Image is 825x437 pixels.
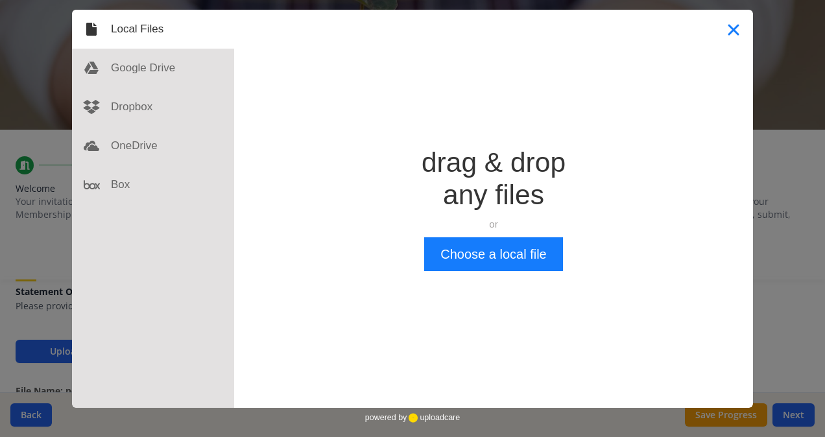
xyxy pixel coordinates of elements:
[72,126,234,165] div: OneDrive
[422,147,566,211] div: drag & drop any files
[422,218,566,231] div: or
[714,10,753,49] button: Close
[72,49,234,88] div: Google Drive
[72,165,234,204] div: Box
[365,408,460,427] div: powered by
[424,237,562,271] button: Choose a local file
[407,413,460,423] a: uploadcare
[72,10,234,49] div: Local Files
[72,88,234,126] div: Dropbox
